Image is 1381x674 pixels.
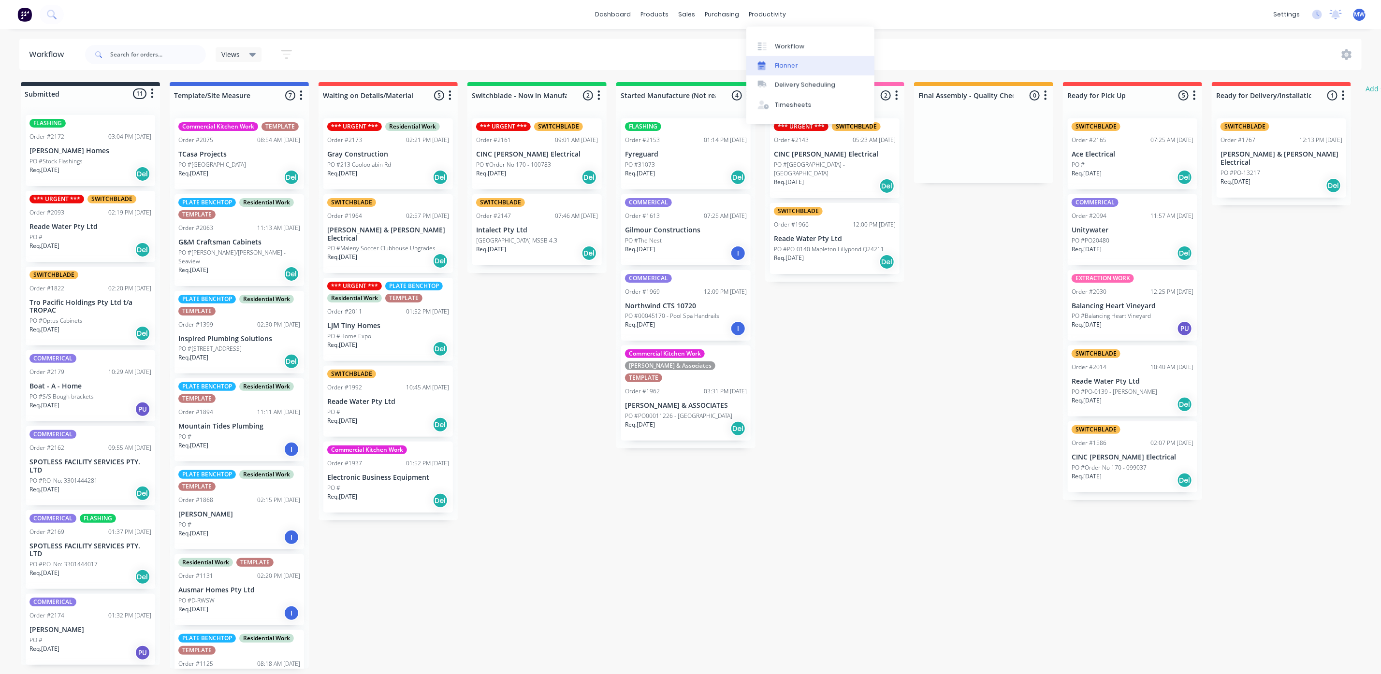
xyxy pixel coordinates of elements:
div: COMMERICALOrder #216209:55 AM [DATE]SPOTLESS FACILITY SERVICES PTY. LTDPO #P.O. No: 3301444281Req... [26,426,155,505]
div: Planner [775,61,798,70]
div: Residential Work [239,470,294,479]
div: SWITCHBLADE [87,195,136,203]
p: Req. [DATE] [178,529,208,538]
p: Reade Water Pty Ltd [327,398,449,406]
div: TEMPLATE [262,122,299,131]
div: Del [1177,170,1192,185]
div: Timesheets [775,100,812,109]
p: PO # [29,233,43,242]
div: Del [1177,473,1192,488]
p: [GEOGRAPHIC_DATA] MSSB 4.3 [476,236,557,245]
a: Planner [746,56,874,75]
div: Del [433,170,448,185]
p: PO #213 Cooloolabin Rd [327,160,391,169]
div: PLATE BENCHTOP [178,470,236,479]
p: [PERSON_NAME] [178,510,300,518]
p: PO #[STREET_ADDRESS] [178,344,242,353]
a: Timesheets [746,95,874,115]
div: purchasing [700,7,744,22]
div: Del [433,253,448,269]
div: Del [730,170,746,185]
div: Residential Work [239,634,294,643]
div: Order #2063 [178,224,213,232]
div: PLATE BENCHTOP [385,282,443,290]
div: 01:37 PM [DATE] [108,528,151,536]
div: 12:09 PM [DATE] [704,287,747,296]
p: Req. [DATE] [29,401,59,410]
p: PO #[GEOGRAPHIC_DATA] - [GEOGRAPHIC_DATA] [774,160,896,178]
div: SWITCHBLADE [1221,122,1269,131]
div: Order #1964 [327,212,362,220]
div: 08:54 AM [DATE] [257,136,300,144]
p: PO # [178,432,191,441]
div: PLATE BENCHTOP [178,382,236,391]
div: products [636,7,673,22]
p: Ausmar Homes Pty Ltd [178,586,300,594]
div: 02:19 PM [DATE] [108,208,151,217]
div: 12:00 PM [DATE] [853,220,896,229]
div: SWITCHBLADEOrder #201410:40 AM [DATE]Reade Water Pty LtdPO #PO-0139 - [PERSON_NAME]Req.[DATE]Del [1068,345,1197,416]
div: Order #2179 [29,368,64,376]
div: Order #1966 [774,220,809,229]
div: *** URGENT ***Residential WorkOrder #217302:21 PM [DATE]Gray ConstructionPO #213 Cooloolabin RdRe... [323,118,453,189]
p: [PERSON_NAME] & [PERSON_NAME] Electrical [1221,150,1342,167]
div: Residential Work [239,295,294,303]
div: 07:25 AM [DATE] [704,212,747,220]
div: Workflow [29,49,69,60]
div: SWITCHBLADE [534,122,583,131]
div: Del [433,493,448,508]
p: SPOTLESS FACILITY SERVICES PTY. LTD [29,542,151,559]
div: Order #1992 [327,383,362,392]
div: Workflow [775,42,804,51]
div: COMMERICALOrder #196912:09 PM [DATE]Northwind CTS 10720PO #00045170 - Pool Spa HandrailsReq.[DATE]I [621,270,751,341]
div: Order #2153 [625,136,660,144]
div: Order #1399 [178,320,213,329]
div: 11:13 AM [DATE] [257,224,300,232]
div: I [284,442,299,457]
p: Req. [DATE] [29,325,59,334]
input: Search for orders... [110,45,206,64]
div: Commercial Kitchen Work [625,349,705,358]
a: Delivery Scheduling [746,75,874,95]
div: COMMERICAL [625,274,672,283]
div: Del [1177,397,1192,412]
div: Order #1962 [625,387,660,396]
div: Del [581,245,597,261]
div: Order #2143 [774,136,809,144]
p: PO #PO-0140 Mapleton Lillypond Q24211 [774,245,884,254]
div: SWITCHBLADEOrder #199210:45 AM [DATE]Reade Water Pty LtdPO #Req.[DATE]Del [323,366,453,437]
div: Order #2075 [178,136,213,144]
div: *** URGENT ***SWITCHBLADEOrder #214305:23 AM [DATE]CINC [PERSON_NAME] ElectricalPO #[GEOGRAPHIC_D... [770,118,900,198]
div: Del [284,354,299,369]
div: Delivery Scheduling [775,81,836,89]
div: Order #1937 [327,459,362,468]
p: PO #Order No 170 - 099037 [1072,463,1147,472]
div: EXTRACTION WORK [1072,274,1134,283]
div: COMMERICAL [29,514,76,523]
p: PO #The Nest [625,236,662,245]
div: TEMPLATE [178,307,216,315]
div: I [730,245,746,261]
div: Del [1326,178,1341,193]
div: FLASHINGOrder #215301:14 PM [DATE]FyreguardPO #31073Req.[DATE]Del [621,118,751,189]
p: PO #P.O. No: 3301444017 [29,560,98,569]
div: SWITCHBLADE [327,198,376,207]
p: Gray Construction [327,150,449,158]
div: SWITCHBLADE [1072,349,1120,358]
div: 12:13 PM [DATE] [1299,136,1342,144]
p: PO #PO20480 [1072,236,1109,245]
p: PO #Stock Flashings [29,157,83,166]
div: PLATE BENCHTOP [178,634,236,643]
div: 02:20 PM [DATE] [108,284,151,293]
p: SPOTLESS FACILITY SERVICES PTY. LTD [29,458,151,474]
a: Workflow [746,36,874,56]
div: Order #2094 [1072,212,1106,220]
p: Req. [DATE] [625,320,655,329]
div: Commercial Kitchen Work[PERSON_NAME] & AssociatesTEMPLATEOrder #196203:31 PM [DATE][PERSON_NAME] ... [621,345,751,441]
div: SWITCHBLADEOrder #214707:46 AM [DATE]Intalect Pty Ltd[GEOGRAPHIC_DATA] MSSB 4.3Req.[DATE]Del [472,194,602,265]
div: Order #1125 [178,660,213,668]
p: PO # [327,484,340,492]
p: PO #PO-13217 [1221,169,1260,177]
p: Boat - A - Home [29,382,151,390]
div: 11:57 AM [DATE] [1150,212,1193,220]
